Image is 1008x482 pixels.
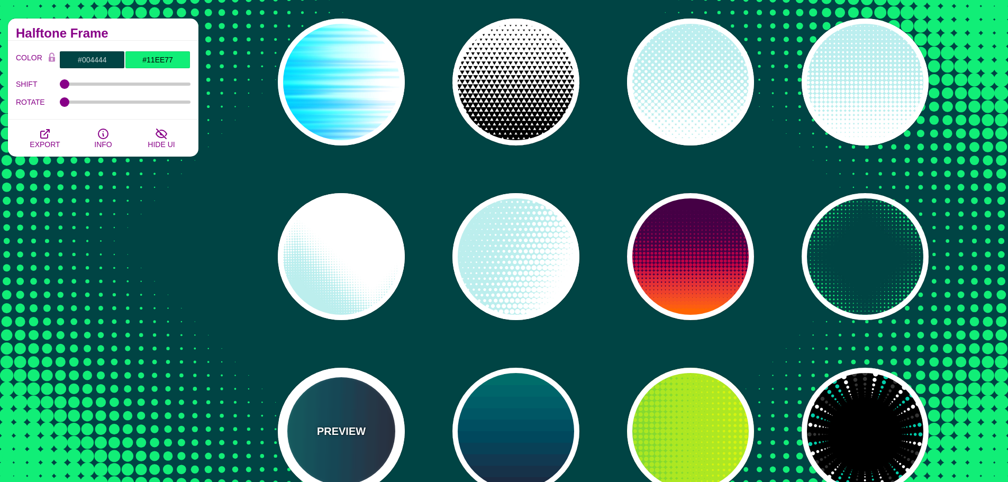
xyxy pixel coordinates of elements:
button: halftone background at slant [452,193,579,320]
button: HIDE UI [132,120,190,157]
h2: Halftone Frame [16,29,190,38]
button: Color Lock [44,51,60,66]
button: black triangles fade into white triangles [452,19,579,145]
span: INFO [94,140,112,149]
button: halftone corners frame center [802,193,929,320]
button: fire orange to red fade into purple halftone pattern [627,193,754,320]
button: INFO [74,120,132,157]
label: ROTATE [16,95,60,109]
button: halftone zigzag pattern [278,193,405,320]
label: SHIFT [16,77,60,91]
label: COLOR [16,51,44,69]
button: EXPORT [16,120,74,157]
button: blue into white alternating halftone dots [627,19,754,145]
button: blue into white stacked halftone dots [802,19,929,145]
span: HIDE UI [148,140,175,149]
span: EXPORT [30,140,60,149]
button: blue lights stretching horizontally over white [278,19,405,145]
p: PREVIEW [317,423,366,439]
